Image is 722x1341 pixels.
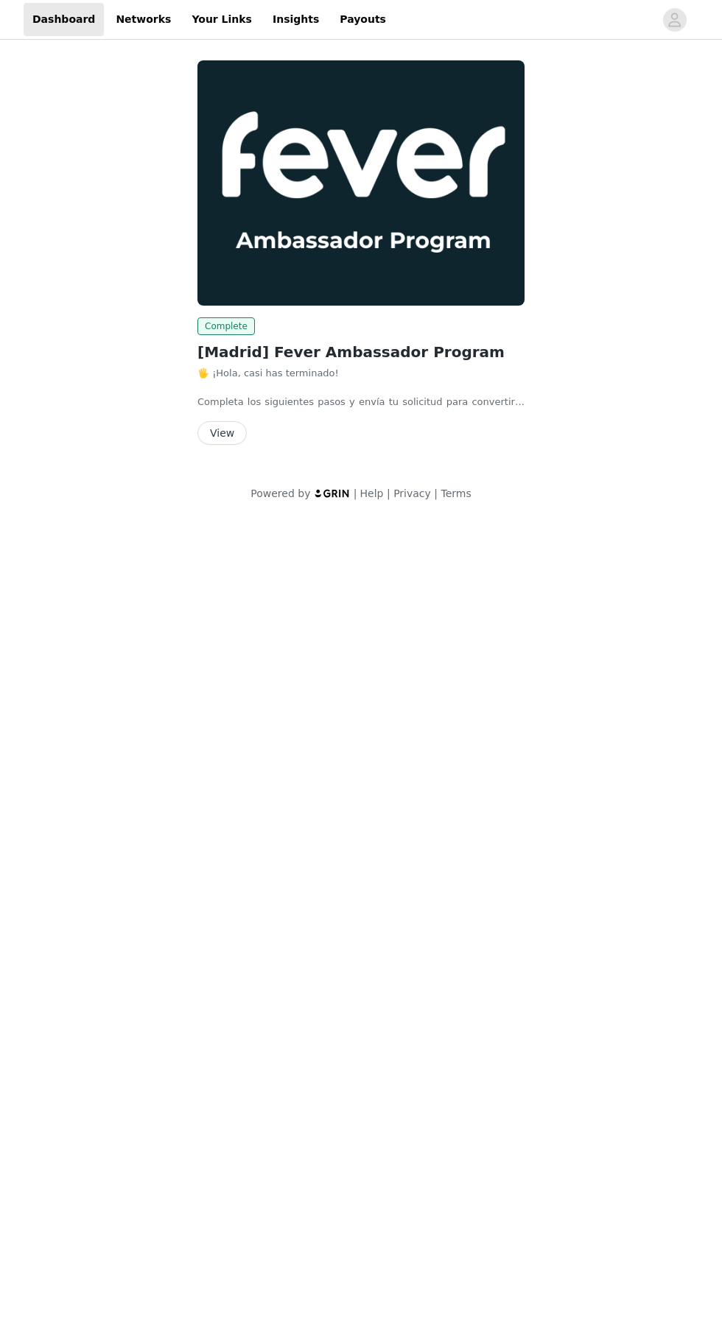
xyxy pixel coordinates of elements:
[250,488,310,499] span: Powered by
[197,421,247,445] button: View
[354,488,357,499] span: |
[360,488,384,499] a: Help
[197,341,525,363] h2: [Madrid] Fever Ambassador Program
[434,488,438,499] span: |
[24,3,104,36] a: Dashboard
[197,428,247,439] a: View
[197,395,525,409] p: Completa los siguientes pasos y envía tu solicitud para convertirte en Fever Ambassador (3 minuto...
[393,488,431,499] a: Privacy
[197,60,525,306] img: Fever Ambassadors
[183,3,261,36] a: Your Links
[331,3,395,36] a: Payouts
[197,317,255,335] span: Complete
[264,3,328,36] a: Insights
[314,488,351,498] img: logo
[387,488,390,499] span: |
[441,488,471,499] a: Terms
[107,3,180,36] a: Networks
[197,366,525,381] p: 🖐️ ¡Hola, casi has terminado!
[667,8,681,32] div: avatar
